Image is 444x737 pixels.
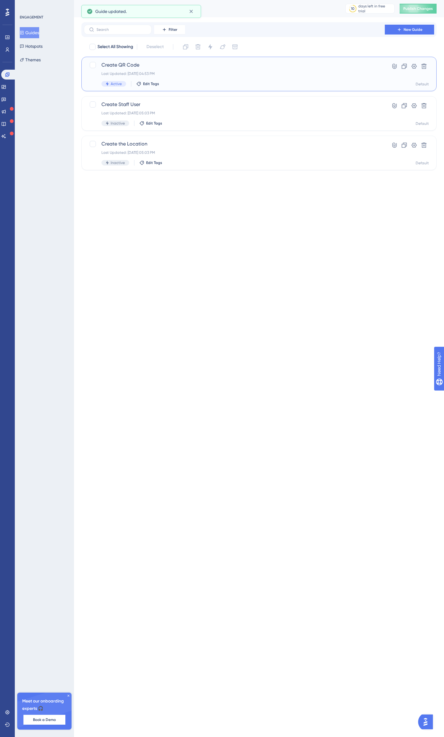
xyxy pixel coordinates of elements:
[385,25,434,35] button: New Guide
[20,54,41,65] button: Themes
[111,160,125,165] span: Inactive
[81,4,330,13] div: Guides
[358,4,393,14] div: days left in free trial
[97,43,133,51] span: Select All Showing
[351,6,355,11] div: 10
[141,41,169,52] button: Deselect
[146,160,162,165] span: Edit Tags
[23,715,65,725] button: Book a Demo
[20,15,43,20] div: ENGAGEMENT
[101,140,367,148] span: Create the Location
[101,61,367,69] span: Create QR Code
[20,41,43,52] button: Hotspots
[400,4,437,14] button: Publish Changes
[33,717,56,722] span: Book a Demo
[169,27,177,32] span: Filter
[101,101,367,108] span: Create Staff User
[146,121,162,126] span: Edit Tags
[95,8,127,15] span: Guide updated.
[416,121,429,126] div: Default
[111,81,122,86] span: Active
[146,43,164,51] span: Deselect
[101,111,367,116] div: Last Updated: [DATE] 05:03 PM
[97,27,146,32] input: Search
[154,25,185,35] button: Filter
[416,161,429,166] div: Default
[136,81,159,86] button: Edit Tags
[111,121,125,126] span: Inactive
[418,713,437,731] iframe: UserGuiding AI Assistant Launcher
[14,2,39,9] span: Need Help?
[101,150,367,155] div: Last Updated: [DATE] 05:03 PM
[139,121,162,126] button: Edit Tags
[101,71,367,76] div: Last Updated: [DATE] 04:53 PM
[22,698,67,712] span: Meet our onboarding experts 🎧
[20,27,39,38] button: Guides
[139,160,162,165] button: Edit Tags
[143,81,159,86] span: Edit Tags
[416,82,429,87] div: Default
[403,6,433,11] span: Publish Changes
[404,27,422,32] span: New Guide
